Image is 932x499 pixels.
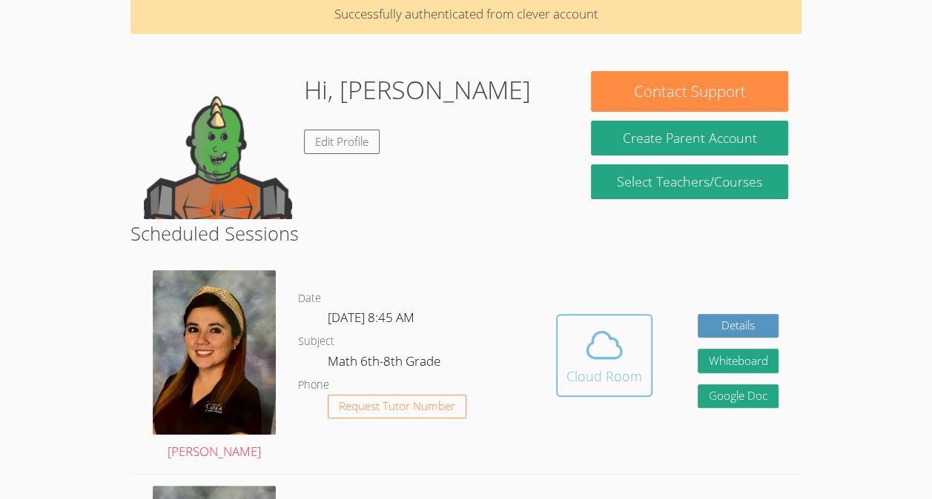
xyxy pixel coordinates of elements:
button: Request Tutor Number [328,395,466,419]
button: Contact Support [591,71,787,112]
a: Edit Profile [304,130,380,154]
dt: Phone [298,376,329,395]
button: Create Parent Account [591,121,787,155]
h1: Hi, [PERSON_NAME] [304,71,531,109]
img: default.png [144,71,292,219]
span: [DATE] 8:45 AM [328,309,414,326]
span: Request Tutor Number [339,401,455,412]
a: Select Teachers/Courses [591,164,787,199]
div: Cloud Room [566,366,642,386]
button: Cloud Room [556,314,652,397]
a: [PERSON_NAME] [153,270,276,462]
a: Details [698,314,779,338]
dt: Date [298,289,321,308]
a: Google Doc [698,384,779,409]
button: Whiteboard [698,349,779,373]
dt: Subject [298,332,334,351]
h2: Scheduled Sessions [130,219,802,247]
dd: Math 6th-8th Grade [328,351,443,376]
img: avatar.png [153,270,276,435]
